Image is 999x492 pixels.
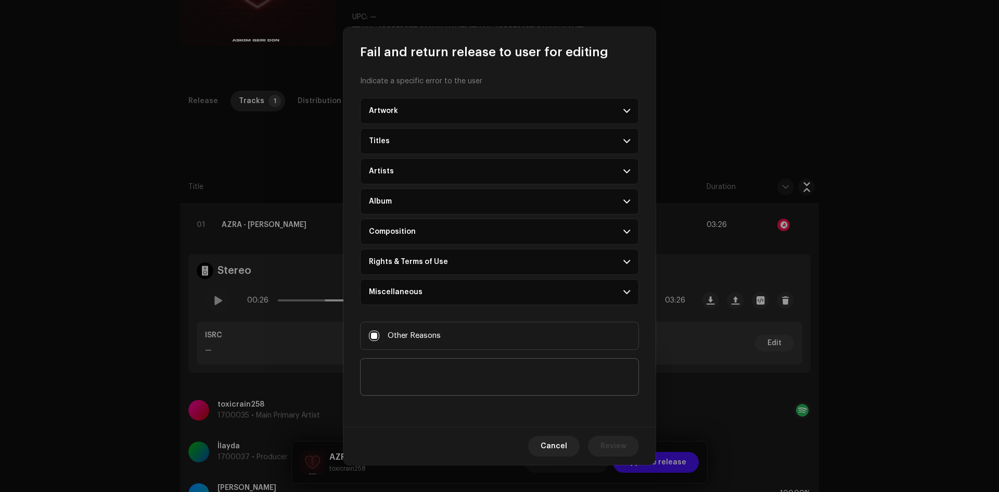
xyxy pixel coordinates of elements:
div: Titles [369,137,390,145]
p-accordion-header: Artists [360,158,639,184]
button: Cancel [528,436,580,457]
div: Rights & Terms of Use [369,258,448,266]
div: Composition [369,228,416,236]
p-accordion-header: Miscellaneous [360,279,639,305]
p-accordion-header: Album [360,188,639,215]
div: Artwork [369,107,398,115]
div: Miscellaneous [369,288,422,296]
span: Fail and return release to user for editing [360,44,608,60]
span: Cancel [541,436,567,457]
span: Other Reasons [388,330,441,342]
p-accordion-header: Artwork [360,98,639,124]
p-accordion-header: Rights & Terms of Use [360,249,639,275]
button: Review [588,436,639,457]
p-accordion-header: Titles [360,128,639,154]
div: Artists [369,167,394,175]
div: Indicate a specific error to the user [360,77,639,85]
span: Review [600,436,626,457]
p-accordion-header: Composition [360,219,639,245]
div: Album [369,197,392,206]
